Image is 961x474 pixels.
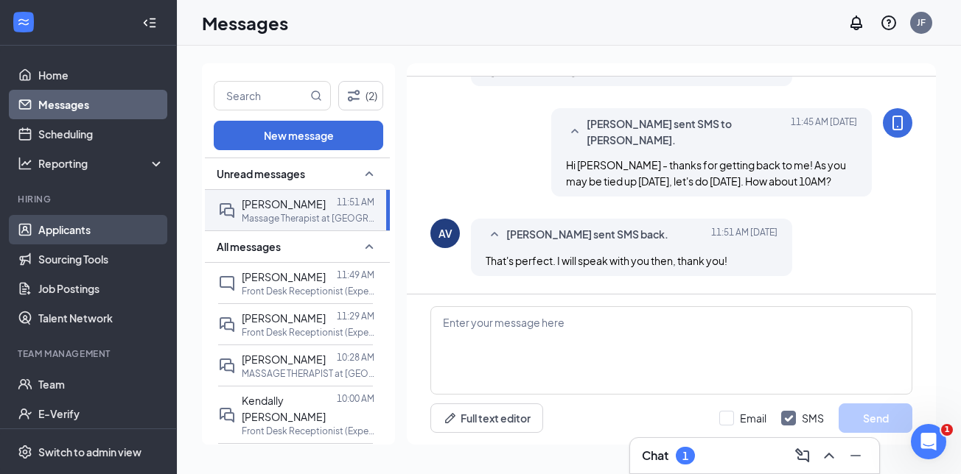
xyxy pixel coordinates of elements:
[202,10,288,35] h1: Messages
[142,15,157,30] svg: Collapse
[18,347,161,360] div: Team Management
[791,444,814,467] button: ComposeMessage
[791,116,857,148] span: [DATE] 11:45 AM
[38,445,141,459] div: Switch to admin view
[337,196,374,208] p: 11:51 AM
[682,450,688,462] div: 1
[242,197,326,211] span: [PERSON_NAME]
[242,425,374,437] p: Front Desk Receptionist (Experience Guide) at [GEOGRAPHIC_DATA]
[337,351,374,364] p: 10:28 AM
[217,239,281,254] span: All messages
[218,316,236,333] svg: DoubleChat
[337,392,374,405] p: 10:00 AM
[338,81,383,110] button: Filter (2)
[214,82,307,110] input: Search
[345,87,363,105] svg: Filter
[242,270,326,283] span: [PERSON_NAME]
[242,367,374,380] p: MASSAGE THERAPIST at [GEOGRAPHIC_DATA]
[880,14,898,32] svg: QuestionInfo
[337,269,374,281] p: 11:49 AM
[506,226,668,244] span: [PERSON_NAME] sent SMS back.
[848,14,865,32] svg: Notifications
[218,202,236,219] svg: DoubleChat
[438,226,452,241] div: AV
[38,399,164,428] a: E-Verify
[242,311,326,325] span: [PERSON_NAME]
[360,238,378,255] svg: SmallChevronUp
[566,123,584,141] svg: SmallChevronUp
[486,254,727,267] span: That's perfect. I will speak with you then, thank you!
[839,403,912,433] button: Send
[794,447,811,464] svg: ComposeMessage
[337,310,374,322] p: 11:29 AM
[847,447,864,464] svg: Minimize
[38,215,164,244] a: Applicants
[16,15,31,29] svg: WorkstreamLogo
[642,448,668,464] h3: Chat
[242,394,326,423] span: Kendally [PERSON_NAME]
[214,121,383,150] button: New message
[941,424,953,436] span: 1
[443,411,458,425] svg: Pen
[242,353,326,366] span: [PERSON_NAME]
[430,403,543,433] button: Full text editorPen
[242,212,374,224] p: Massage Therapist at [GEOGRAPHIC_DATA]
[242,326,374,339] p: Front Desk Receptionist (Experience Guide) at [GEOGRAPHIC_DATA]
[587,116,791,148] span: [PERSON_NAME] sent SMS to [PERSON_NAME].
[38,303,164,333] a: Talent Network
[310,90,322,102] svg: MagnifyingGlass
[18,156,32,171] svg: Analysis
[817,444,841,467] button: ChevronUp
[820,447,838,464] svg: ChevronUp
[38,156,165,171] div: Reporting
[38,119,164,149] a: Scheduling
[38,369,164,399] a: Team
[217,166,305,181] span: Unread messages
[486,226,503,244] svg: SmallChevronUp
[917,16,926,29] div: JF
[38,274,164,303] a: Job Postings
[844,444,867,467] button: Minimize
[218,275,236,292] svg: ChatInactive
[218,357,236,375] svg: DoubleChat
[18,445,32,459] svg: Settings
[711,226,777,244] span: [DATE] 11:51 AM
[18,193,161,205] div: Hiring
[360,165,378,183] svg: SmallChevronUp
[38,90,164,119] a: Messages
[38,60,164,90] a: Home
[38,244,164,274] a: Sourcing Tools
[889,114,906,132] svg: MobileSms
[218,406,236,424] svg: DoubleChat
[911,424,946,459] iframe: Intercom live chat
[566,158,846,188] span: Hi [PERSON_NAME] - thanks for getting back to me! As you may be tied up [DATE], let's do [DATE]. ...
[242,285,374,297] p: Front Desk Receptionist (Experience Guide) at [GEOGRAPHIC_DATA]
